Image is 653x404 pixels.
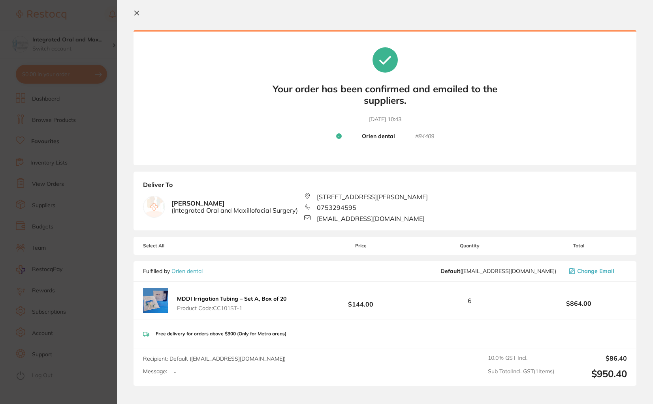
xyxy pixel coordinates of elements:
b: [PERSON_NAME] [171,200,298,214]
b: Default [440,267,460,275]
img: aXB5YnNtOA [143,288,168,313]
a: Orien dental [171,267,203,275]
p: Fulfilled by [143,268,203,274]
button: MDDI Irrigation Tubing – Set A, Box of 20 Product Code:CC101ST-1 [175,295,289,312]
span: 0753294595 [317,204,356,211]
span: Sub Total Incl. GST ( 1 Items) [488,368,554,380]
span: [EMAIL_ADDRESS][DOMAIN_NAME] [317,215,425,222]
b: $864.00 [530,300,627,307]
output: $950.40 [561,368,627,380]
p: Free delivery for orders above $300 (Only for Metro areas) [156,331,286,337]
span: ( Integrated Oral and Maxillofacial Surgery ) [171,207,298,214]
b: Orien dental [362,133,395,140]
button: Change Email [566,267,627,275]
b: MDDI Irrigation Tubing – Set A, Box of 20 [177,295,286,302]
span: Price [312,243,409,249]
span: Quantity [409,243,530,249]
span: Change Email [577,268,614,274]
label: Message: [143,368,167,375]
span: Select All [143,243,222,249]
span: [STREET_ADDRESS][PERSON_NAME] [317,193,428,200]
span: 10.0 % GST Incl. [488,355,554,362]
span: Recipient: Default ( [EMAIL_ADDRESS][DOMAIN_NAME] ) [143,355,286,362]
p: - [173,368,176,375]
b: Deliver To [143,181,627,193]
span: 6 [468,297,472,304]
img: empty.jpg [143,196,165,217]
small: # 84409 [415,133,434,140]
span: Total [530,243,627,249]
span: Product Code: CC101ST-1 [177,305,286,311]
span: sales@orien.com.au [440,268,556,274]
output: $86.40 [561,355,627,362]
b: $144.00 [312,294,409,308]
b: Your order has been confirmed and emailed to the suppliers. [267,83,504,106]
